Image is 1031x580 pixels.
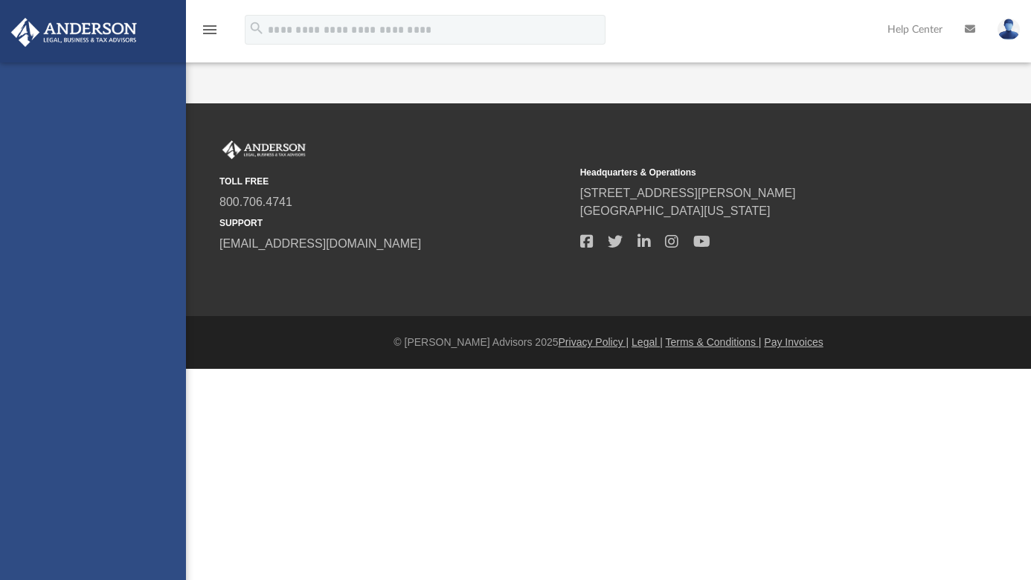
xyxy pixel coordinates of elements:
[201,21,219,39] i: menu
[219,175,570,188] small: TOLL FREE
[186,335,1031,350] div: © [PERSON_NAME] Advisors 2025
[580,204,771,217] a: [GEOGRAPHIC_DATA][US_STATE]
[248,20,265,36] i: search
[201,28,219,39] a: menu
[666,336,762,348] a: Terms & Conditions |
[219,196,292,208] a: 800.706.4741
[764,336,823,348] a: Pay Invoices
[998,19,1020,40] img: User Pic
[580,166,931,179] small: Headquarters & Operations
[7,18,141,47] img: Anderson Advisors Platinum Portal
[219,237,421,250] a: [EMAIL_ADDRESS][DOMAIN_NAME]
[219,141,309,160] img: Anderson Advisors Platinum Portal
[219,216,570,230] small: SUPPORT
[580,187,796,199] a: [STREET_ADDRESS][PERSON_NAME]
[559,336,629,348] a: Privacy Policy |
[632,336,663,348] a: Legal |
